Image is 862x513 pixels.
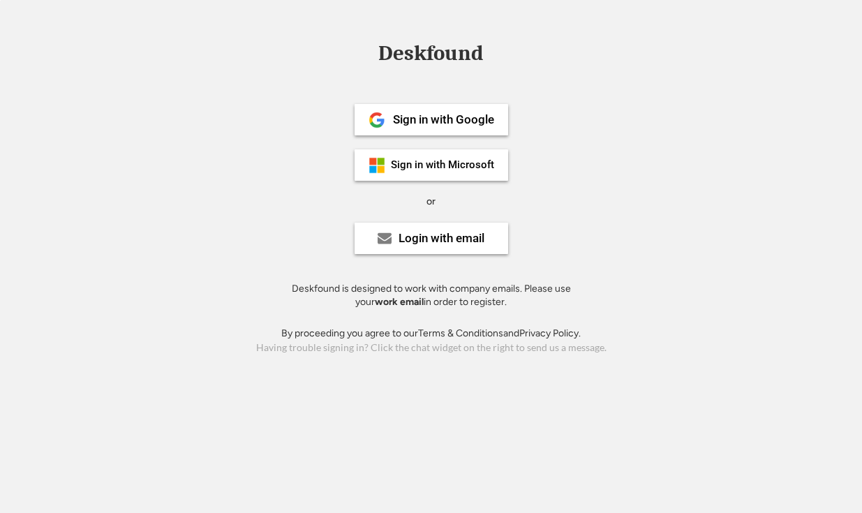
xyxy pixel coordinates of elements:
img: 1024px-Google__G__Logo.svg.png [369,112,385,128]
div: or [426,195,436,209]
div: Sign in with Microsoft [391,160,494,170]
img: ms-symbollockup_mssymbol_19.png [369,157,385,174]
a: Terms & Conditions [418,327,503,339]
a: Privacy Policy. [519,327,581,339]
div: Deskfound [372,43,491,64]
div: Deskfound is designed to work with company emails. Please use your in order to register. [274,282,588,309]
strong: work email [375,296,424,308]
div: Sign in with Google [393,114,494,126]
div: By proceeding you agree to our and [281,327,581,341]
div: Login with email [399,232,484,244]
